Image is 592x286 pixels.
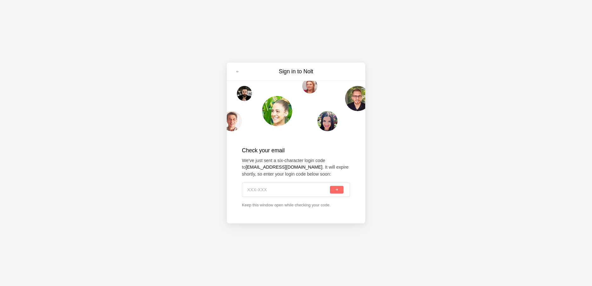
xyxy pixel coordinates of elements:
[246,165,322,170] strong: [EMAIL_ADDRESS][DOMAIN_NAME]
[242,202,350,208] p: Keep this window open while checking your code.
[247,183,329,197] input: XXX-XXX
[242,146,350,154] h2: Check your email
[243,68,349,76] h3: Sign in to Nolt
[242,157,350,178] p: We've just sent a six-character login code to . It will expire shortly, so enter your login code ...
